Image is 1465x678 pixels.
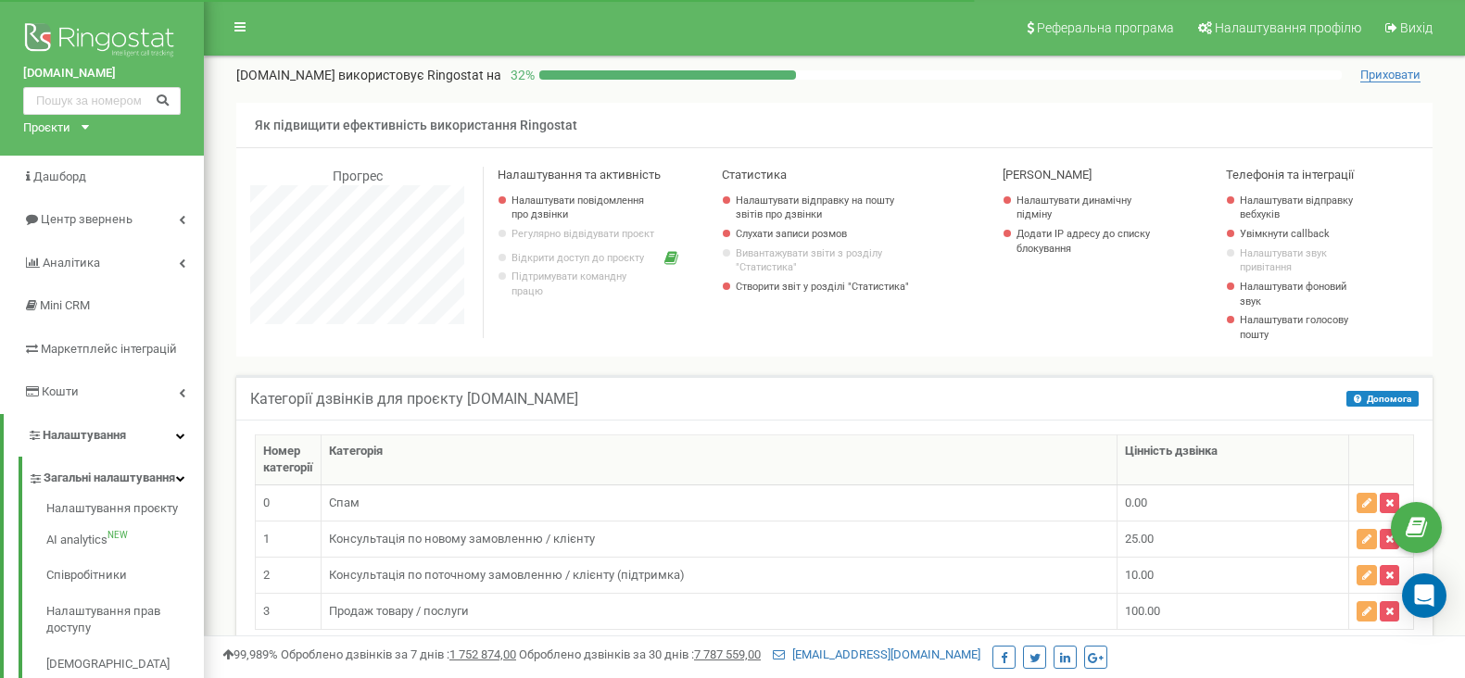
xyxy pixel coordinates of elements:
[722,168,787,182] span: Статистика
[1346,391,1419,407] button: Допомога
[28,457,204,495] a: Загальні налаштування
[1226,168,1354,182] span: Телефонія та інтеграції
[1240,227,1358,242] a: Увімкнути callback
[736,227,918,242] a: Слухати записи розмов
[511,227,655,242] p: Регулярно відвідувати проєкт
[1017,227,1160,256] a: Додати IP адресу до списку блокування
[1240,280,1358,308] a: Налаштувати фоновий звук
[256,558,322,594] td: 2
[23,119,70,137] div: Проєкти
[1117,521,1349,558] td: 25.00
[501,66,539,84] p: 32 %
[1240,246,1358,275] a: Налаштувати звук привітання
[736,194,918,222] a: Налаштувати відправку на пошту звітів про дзвінки
[281,647,516,661] span: Оброблено дзвінків за 7 днів :
[773,647,980,661] a: [EMAIL_ADDRESS][DOMAIN_NAME]
[1017,194,1160,222] a: Налаштувати динамічну підміну
[333,169,383,183] span: Прогрес
[46,522,204,559] a: AI analyticsNEW
[40,298,90,312] span: Mini CRM
[43,256,100,270] span: Аналiтика
[46,594,204,647] a: Налаштування прав доступу
[256,434,322,484] th: Номер категорії
[1240,313,1358,342] a: Налаштувати голосову пошту
[1117,485,1349,521] td: 0.00
[41,212,133,226] span: Центр звернень
[322,594,1118,630] td: Продаж товару / послуги
[43,428,126,442] span: Налаштування
[338,68,501,82] span: використовує Ringostat на
[449,647,516,661] u: 1 752 874,00
[46,501,204,523] a: Налаштування проєкту
[736,246,918,275] a: Вивантажувати звіти з розділу "Статистика"
[694,647,761,661] u: 7 787 559,00
[23,19,181,65] img: Ringostat logo
[41,342,177,356] span: Маркетплейс інтеграцій
[322,434,1118,484] th: Категорія
[236,66,501,84] p: [DOMAIN_NAME]
[1117,594,1349,630] td: 100.00
[322,485,1118,521] td: Спам
[256,485,322,521] td: 0
[511,194,655,222] a: Налаштувати повідомлення про дзвінки
[46,559,204,595] a: Співробітники
[1003,168,1092,182] span: [PERSON_NAME]
[511,270,655,298] p: Підтримувати командну працю
[256,594,322,630] td: 3
[511,251,655,266] a: Відкрити доступ до проєкту
[498,168,661,182] span: Налаштування та активність
[736,280,918,295] a: Створити звіт у розділі "Статистика"
[23,87,181,115] input: Пошук за номером
[322,521,1118,558] td: Консультація по новому замовленню / клієнту
[322,558,1118,594] td: Консультація по поточному замовленню / клієнту (підтримка)
[255,118,577,132] span: Як підвищити ефективність використання Ringostat
[250,391,578,408] h5: Категорії дзвінків для проєкту [DOMAIN_NAME]
[33,169,86,183] span: Дашборд
[519,647,761,661] span: Оброблено дзвінків за 30 днів :
[23,65,181,82] a: [DOMAIN_NAME]
[222,647,278,661] span: 99,989%
[1117,434,1349,484] th: Цінність дзвінка
[256,521,322,558] td: 1
[1037,20,1174,35] span: Реферальна програма
[42,384,79,398] span: Кошти
[1360,68,1421,82] span: Приховати
[1402,573,1446,618] div: Open Intercom Messenger
[4,414,204,458] a: Налаштування
[1400,20,1433,35] span: Вихід
[1215,20,1361,35] span: Налаштування профілю
[1117,558,1349,594] td: 10.00
[44,470,175,487] span: Загальні налаштування
[1240,194,1358,222] a: Налаштувати відправку вебхуків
